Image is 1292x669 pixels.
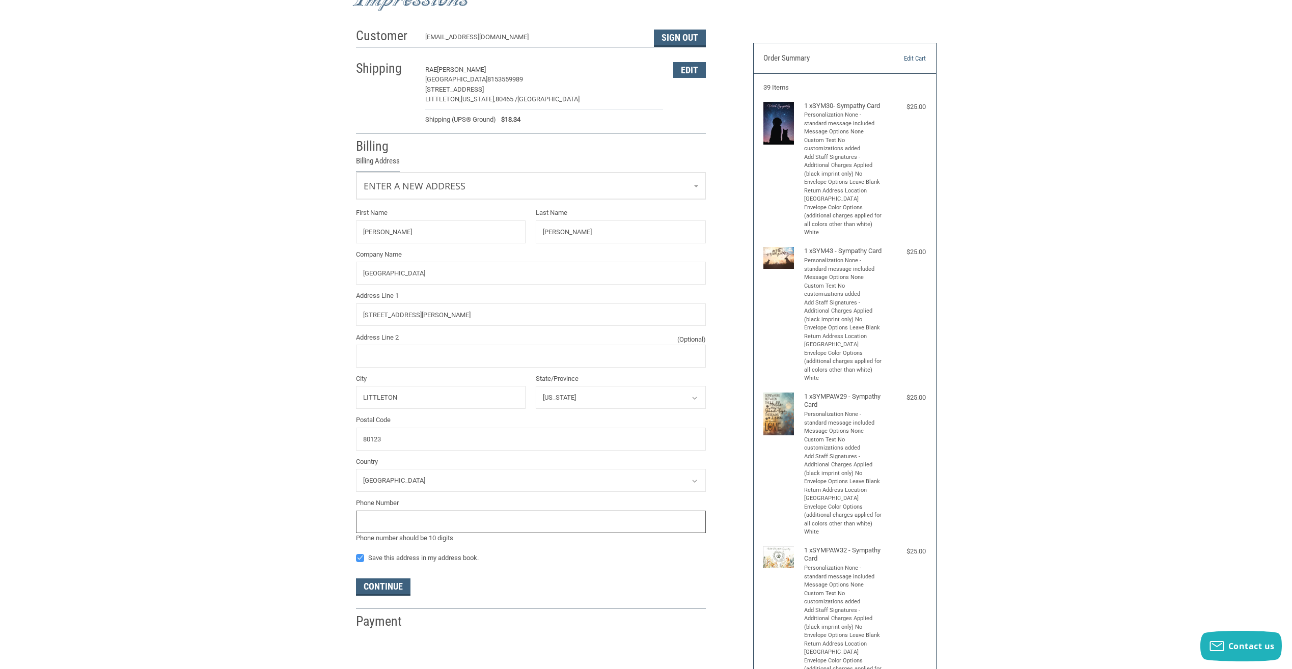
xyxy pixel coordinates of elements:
li: Return Address Location [GEOGRAPHIC_DATA] [804,486,883,503]
span: RAE [425,66,437,73]
li: Personalization None - standard message included [804,257,883,273]
li: Personalization None - standard message included [804,564,883,581]
li: Envelope Options Leave Blank [804,178,883,187]
h2: Billing [356,138,416,155]
li: Custom Text No customizations added [804,590,883,606]
a: Enter or select a different address [356,173,705,199]
span: [PERSON_NAME] [437,66,486,73]
li: Add Staff Signatures - Additional Charges Applied (black imprint only) No [804,299,883,324]
li: Envelope Color Options (additional charges applied for all colors other than white) White [804,204,883,237]
label: Postal Code [356,415,706,425]
label: Address Line 2 [356,332,706,343]
li: Add Staff Signatures - Additional Charges Applied (black imprint only) No [804,606,883,632]
label: Last Name [536,208,706,218]
span: [GEOGRAPHIC_DATA] [425,75,487,83]
span: Shipping (UPS® Ground) [425,115,496,125]
label: Company Name [356,249,706,260]
li: Envelope Color Options (additional charges applied for all colors other than white) White [804,349,883,383]
button: Edit [673,62,706,78]
span: Contact us [1228,640,1275,652]
span: LITTLETON, [425,95,461,103]
li: Add Staff Signatures - Additional Charges Applied (black imprint only) No [804,153,883,179]
li: Return Address Location [GEOGRAPHIC_DATA] [804,640,883,657]
span: 8153559989 [487,75,523,83]
span: $18.34 [496,115,520,125]
button: Contact us [1200,631,1282,661]
h3: 39 Items [763,83,926,92]
label: Save this address in my address book. [356,554,706,562]
div: Phone number should be 10 digits [356,533,706,543]
li: Message Options None [804,581,883,590]
label: Country [356,457,706,467]
li: Message Options None [804,427,883,436]
legend: Billing Address [356,155,400,172]
h4: 1 x SYMPAW29 - Sympathy Card [804,393,883,409]
span: [US_STATE], [461,95,496,103]
span: 80465 / [496,95,517,103]
a: Edit Cart [874,53,926,64]
li: Envelope Color Options (additional charges applied for all colors other than white) White [804,503,883,537]
span: [STREET_ADDRESS] [425,86,484,93]
div: $25.00 [885,393,926,403]
label: Phone Number [356,498,706,508]
span: [GEOGRAPHIC_DATA] [517,95,580,103]
small: (Optional) [677,334,706,345]
label: First Name [356,208,526,218]
h2: Shipping [356,60,416,77]
h3: Order Summary [763,53,874,64]
div: $25.00 [885,546,926,556]
h2: Customer [356,27,416,44]
li: Message Options None [804,273,883,282]
li: Custom Text No customizations added [804,282,883,299]
label: City [356,374,526,384]
h2: Payment [356,613,416,630]
li: Custom Text No customizations added [804,436,883,453]
div: [EMAIL_ADDRESS][DOMAIN_NAME] [425,32,644,47]
button: Continue [356,578,410,596]
li: Envelope Options Leave Blank [804,478,883,486]
h4: 1 x SYM30- Sympathy Card [804,102,883,110]
label: Address Line 1 [356,291,706,301]
li: Envelope Options Leave Blank [804,631,883,640]
h4: 1 x SYM43 - Sympathy Card [804,247,883,255]
div: $25.00 [885,102,926,112]
li: Add Staff Signatures - Additional Charges Applied (black imprint only) No [804,453,883,478]
li: Return Address Location [GEOGRAPHIC_DATA] [804,332,883,349]
li: Personalization None - standard message included [804,410,883,427]
li: Message Options None [804,128,883,136]
span: Enter a new address [364,180,465,192]
li: Custom Text No customizations added [804,136,883,153]
li: Envelope Options Leave Blank [804,324,883,332]
button: Sign Out [654,30,706,47]
div: $25.00 [885,247,926,257]
label: State/Province [536,374,706,384]
h4: 1 x SYMPAW32 - Sympathy Card [804,546,883,563]
li: Return Address Location [GEOGRAPHIC_DATA] [804,187,883,204]
li: Personalization None - standard message included [804,111,883,128]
